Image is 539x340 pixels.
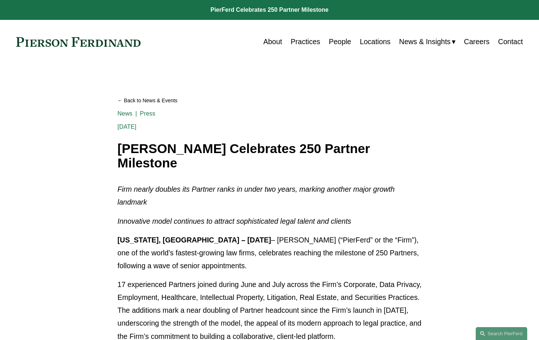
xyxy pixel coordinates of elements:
span: News & Insights [399,35,451,48]
a: News [117,110,132,117]
a: People [329,35,351,49]
a: Careers [464,35,489,49]
span: [DATE] [117,124,136,130]
em: Firm nearly doubles its Partner ranks in under two years, marking another major growth landmark [117,185,397,206]
a: Contact [498,35,523,49]
a: About [263,35,282,49]
h1: [PERSON_NAME] Celebrates 250 Partner Milestone [117,142,421,170]
a: Locations [360,35,390,49]
p: – [PERSON_NAME] (“PierFerd” or the “Firm”), one of the world’s fastest-growing law firms, celebra... [117,234,421,272]
em: Innovative model continues to attract sophisticated legal talent and clients [117,217,351,225]
a: Search this site [476,327,527,340]
strong: [US_STATE], [GEOGRAPHIC_DATA] – [DATE] [117,236,271,244]
a: Back to News & Events [117,94,421,107]
a: Press [140,110,155,117]
a: Practices [291,35,320,49]
a: folder dropdown [399,35,455,49]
